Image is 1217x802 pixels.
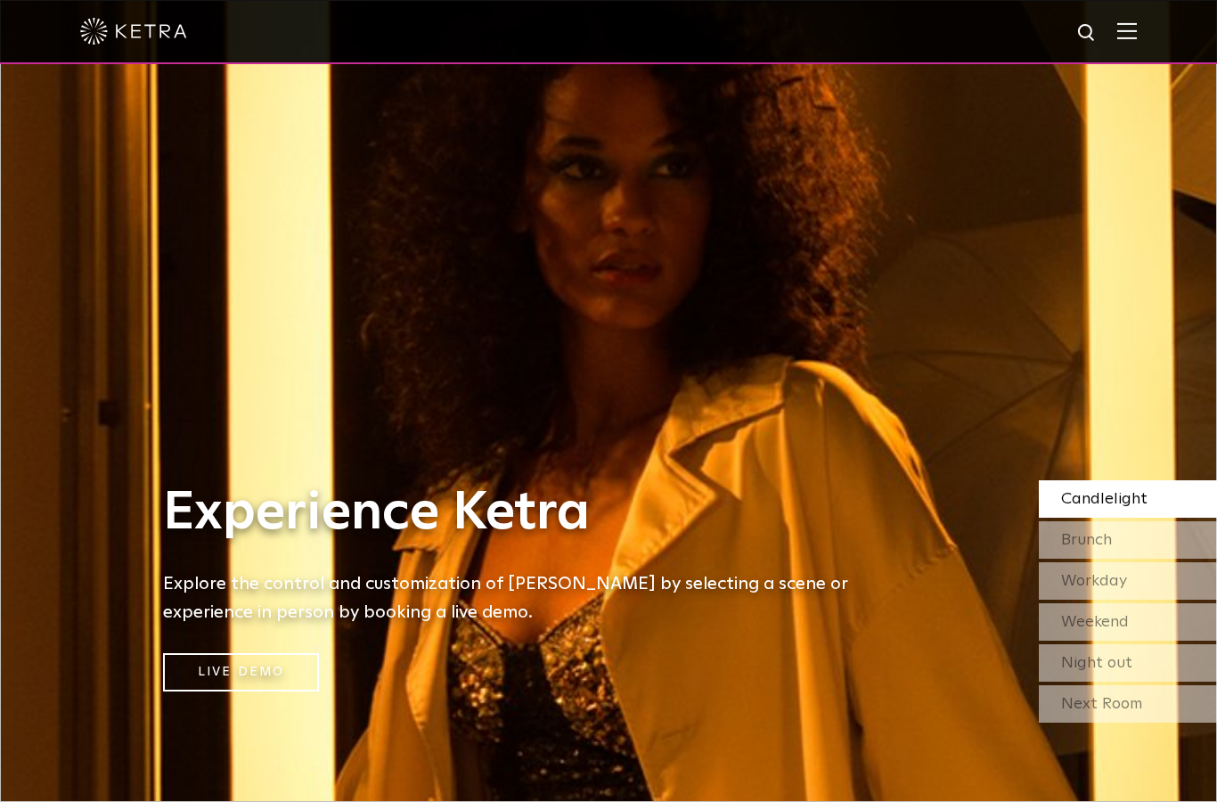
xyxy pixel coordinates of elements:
div: Next Room [1039,685,1217,723]
a: Live Demo [163,653,319,692]
span: Night out [1061,655,1132,671]
span: Candlelight [1061,491,1148,507]
img: search icon [1076,22,1099,45]
h5: Explore the control and customization of [PERSON_NAME] by selecting a scene or experience in pers... [163,569,876,626]
span: Brunch [1061,532,1112,548]
img: ketra-logo-2019-white [80,18,187,45]
h1: Experience Ketra [163,484,876,543]
img: Hamburger%20Nav.svg [1117,22,1137,39]
span: Workday [1061,573,1127,589]
span: Weekend [1061,614,1129,630]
